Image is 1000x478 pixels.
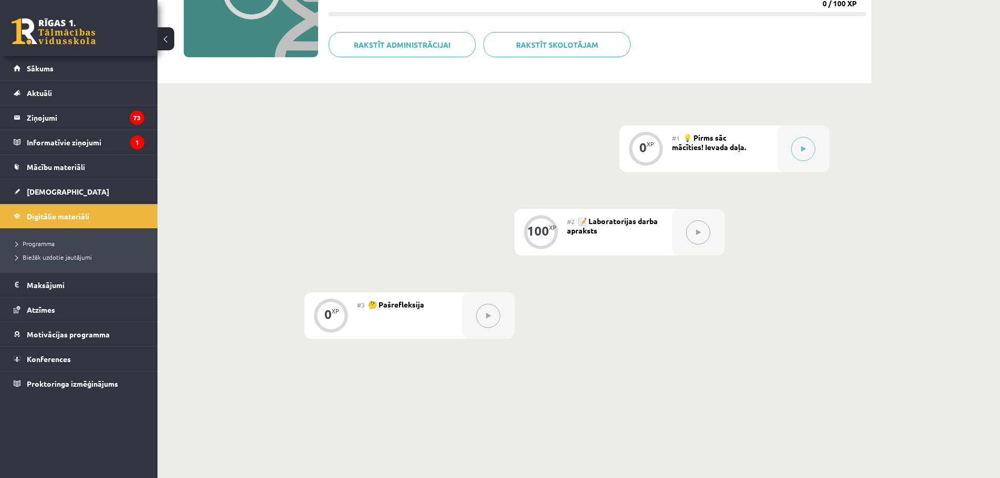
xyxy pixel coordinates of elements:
span: Motivācijas programma [27,330,110,339]
span: 📝 Laboratorijas darba apraksts [567,216,658,235]
a: Rīgas 1. Tālmācības vidusskola [12,18,96,45]
span: Biežāk uzdotie jautājumi [16,253,92,261]
div: 0 [324,310,332,319]
i: 1 [130,135,144,150]
div: XP [549,225,556,230]
a: Biežāk uzdotie jautājumi [16,252,147,262]
span: Mācību materiāli [27,162,85,172]
span: Programma [16,239,55,248]
a: Motivācijas programma [14,322,144,346]
legend: Informatīvie ziņojumi [27,130,144,154]
a: Rakstīt administrācijai [329,32,476,57]
a: Mācību materiāli [14,155,144,179]
div: XP [647,141,654,147]
a: Proktoringa izmēģinājums [14,371,144,396]
a: Aktuāli [14,81,144,105]
span: Digitālie materiāli [27,211,89,221]
a: Ziņojumi73 [14,105,144,130]
a: Digitālie materiāli [14,204,144,228]
span: 🤔 Pašrefleksija [368,300,424,309]
div: 0 [639,143,647,152]
span: [DEMOGRAPHIC_DATA] [27,187,109,196]
span: #2 [567,217,575,226]
a: Sākums [14,56,144,80]
span: #1 [672,134,680,142]
a: Maksājumi [14,273,144,297]
a: Rakstīt skolotājam [483,32,630,57]
span: Atzīmes [27,305,55,314]
div: XP [332,308,339,314]
a: [DEMOGRAPHIC_DATA] [14,179,144,204]
legend: Ziņojumi [27,105,144,130]
span: Proktoringa izmēģinājums [27,379,118,388]
legend: Maksājumi [27,273,144,297]
span: 💡 Pirms sāc mācīties! Ievada daļa. [672,133,746,152]
span: Sākums [27,63,54,73]
span: Aktuāli [27,88,52,98]
a: Informatīvie ziņojumi1 [14,130,144,154]
a: Konferences [14,347,144,371]
span: Konferences [27,354,71,364]
a: Programma [16,239,147,248]
span: #3 [357,301,365,309]
i: 73 [130,111,144,125]
a: Atzīmes [14,298,144,322]
div: 100 [527,226,549,236]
